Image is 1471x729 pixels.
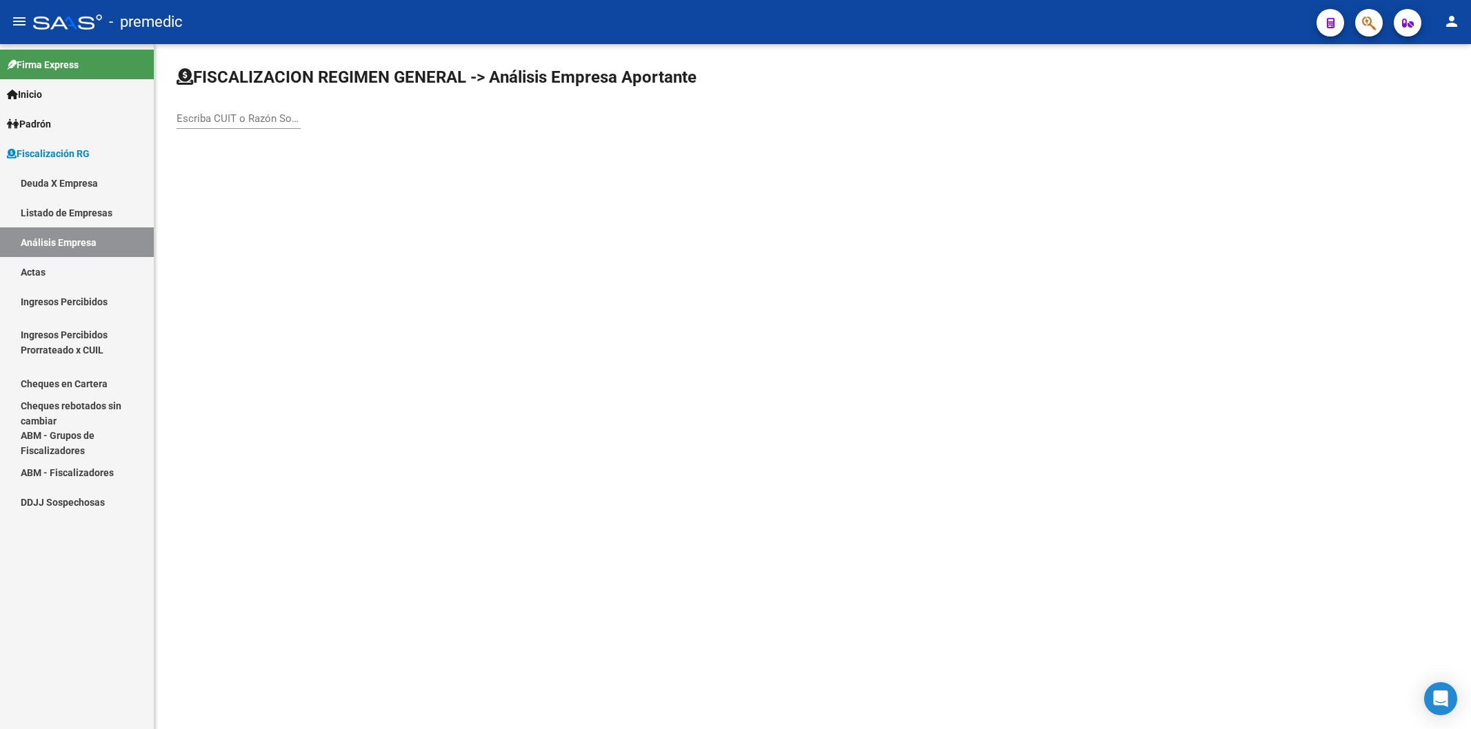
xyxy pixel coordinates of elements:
span: - premedic [109,7,183,37]
span: Padrón [7,116,51,132]
span: Fiscalización RG [7,146,90,161]
mat-icon: menu [11,13,28,30]
mat-icon: person [1443,13,1460,30]
span: Inicio [7,87,42,102]
span: Firma Express [7,57,79,72]
h1: FISCALIZACION REGIMEN GENERAL -> Análisis Empresa Aportante [177,66,697,88]
div: Open Intercom Messenger [1424,682,1457,715]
